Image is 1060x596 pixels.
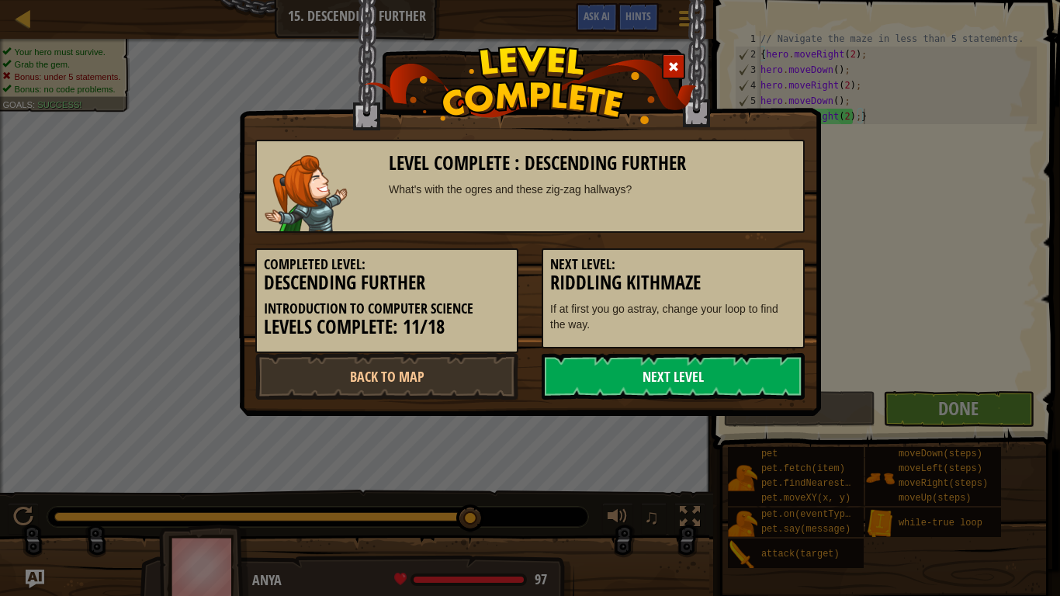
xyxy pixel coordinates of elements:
h3: Level Complete : Descending Further [389,153,796,174]
h3: Levels Complete: 11/18 [264,317,510,338]
a: Back to Map [255,353,518,400]
h3: Descending Further [264,272,510,293]
h5: Next Level: [550,257,796,272]
h5: Introduction to Computer Science [264,301,510,317]
div: What's with the ogres and these zig-zag hallways? [389,182,796,197]
p: If at first you go astray, change your loop to find the way. [550,301,796,332]
a: Next Level [542,353,805,400]
img: captain.png [265,155,348,231]
h5: Completed Level: [264,257,510,272]
h3: Riddling Kithmaze [550,272,796,293]
img: level_complete.png [364,46,697,124]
